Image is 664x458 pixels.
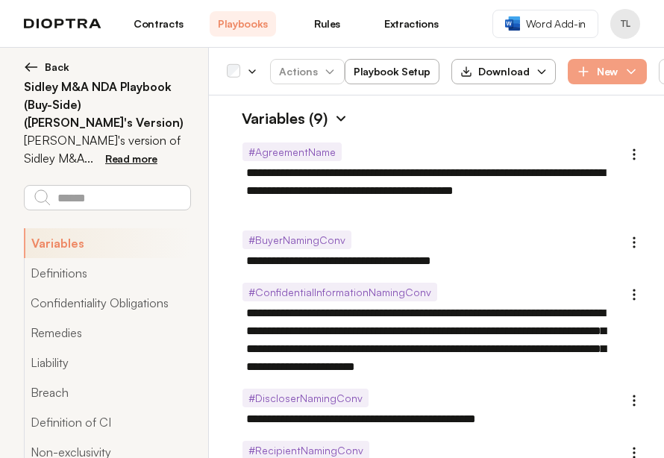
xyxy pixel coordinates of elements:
button: Remedies [24,318,190,348]
span: Back [45,60,69,75]
button: Definitions [24,258,190,288]
img: left arrow [24,60,39,75]
a: Contracts [125,11,192,37]
button: Back [24,60,190,75]
button: Playbook Setup [345,59,439,84]
button: Definition of CI [24,407,190,437]
button: Liability [24,348,190,377]
div: Download [460,64,530,79]
button: Variables [24,228,190,258]
button: Actions [270,59,345,84]
a: Playbooks [210,11,276,37]
h2: Sidley M&A NDA Playbook (Buy-Side) ([PERSON_NAME]'s Version) [24,78,190,131]
div: Select all [227,65,240,78]
a: Word Add-in [492,10,598,38]
span: Word Add-in [526,16,586,31]
button: Confidentiality Obligations [24,288,190,318]
button: Breach [24,377,190,407]
span: # DiscloserNamingConv [242,389,369,407]
span: ... [84,151,93,166]
h1: Variables (9) [227,107,328,130]
button: New [568,59,647,84]
span: # BuyerNamingConv [242,230,351,249]
span: # AgreementName [242,142,342,161]
img: Expand [333,111,348,126]
a: Extractions [378,11,445,37]
a: Rules [294,11,360,37]
button: Download [451,59,556,84]
span: Actions [267,58,348,85]
p: [PERSON_NAME]'s version of Sidley M&A [24,131,190,167]
span: Read more [105,152,157,165]
span: # ConfidentialInformationNamingConv [242,283,437,301]
button: Profile menu [610,9,640,39]
img: word [505,16,520,31]
img: logo [24,19,101,29]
